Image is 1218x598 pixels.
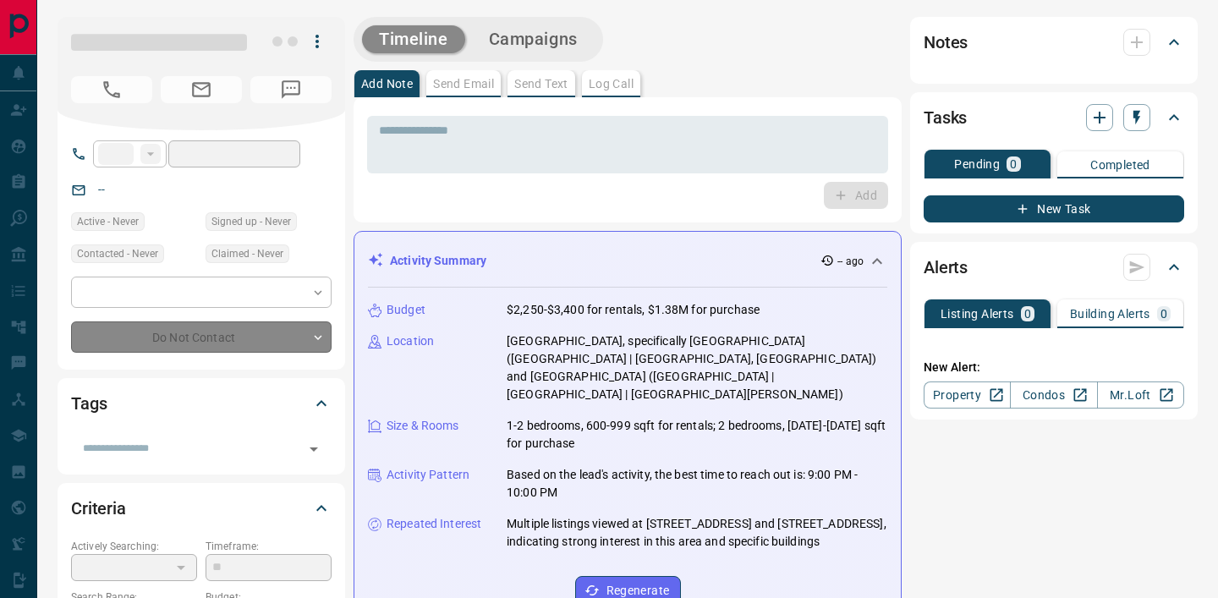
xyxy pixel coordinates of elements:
[361,78,413,90] p: Add Note
[1024,308,1031,320] p: 0
[507,301,760,319] p: $2,250-$3,400 for rentals, $1.38M for purchase
[924,104,967,131] h2: Tasks
[924,29,968,56] h2: Notes
[1010,158,1017,170] p: 0
[368,245,887,277] div: Activity Summary-- ago
[924,381,1011,409] a: Property
[507,466,887,502] p: Based on the lead's activity, the best time to reach out is: 9:00 PM - 10:00 PM
[387,301,425,319] p: Budget
[302,437,326,461] button: Open
[71,321,332,353] div: Do Not Contact
[390,252,486,270] p: Activity Summary
[71,390,107,417] h2: Tags
[924,97,1184,138] div: Tasks
[924,254,968,281] h2: Alerts
[211,213,291,230] span: Signed up - Never
[1010,381,1097,409] a: Condos
[77,245,158,262] span: Contacted - Never
[941,308,1014,320] p: Listing Alerts
[71,539,197,554] p: Actively Searching:
[250,76,332,103] span: No Number
[161,76,242,103] span: No Email
[1160,308,1167,320] p: 0
[77,213,139,230] span: Active - Never
[924,247,1184,288] div: Alerts
[507,332,887,403] p: [GEOGRAPHIC_DATA], specifically [GEOGRAPHIC_DATA] ([GEOGRAPHIC_DATA] | [GEOGRAPHIC_DATA], [GEOGRA...
[507,515,887,551] p: Multiple listings viewed at [STREET_ADDRESS] and [STREET_ADDRESS], indicating strong interest in ...
[954,158,1000,170] p: Pending
[472,25,595,53] button: Campaigns
[98,183,105,196] a: --
[924,195,1184,222] button: New Task
[71,76,152,103] span: No Number
[206,539,332,554] p: Timeframe:
[387,332,434,350] p: Location
[1090,159,1150,171] p: Completed
[387,466,469,484] p: Activity Pattern
[211,245,283,262] span: Claimed - Never
[924,22,1184,63] div: Notes
[924,359,1184,376] p: New Alert:
[71,383,332,424] div: Tags
[837,254,864,269] p: -- ago
[387,515,481,533] p: Repeated Interest
[71,495,126,522] h2: Criteria
[507,417,887,453] p: 1-2 bedrooms, 600-999 sqft for rentals; 2 bedrooms, [DATE]-[DATE] sqft for purchase
[1097,381,1184,409] a: Mr.Loft
[1070,308,1150,320] p: Building Alerts
[387,417,459,435] p: Size & Rooms
[362,25,465,53] button: Timeline
[71,488,332,529] div: Criteria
